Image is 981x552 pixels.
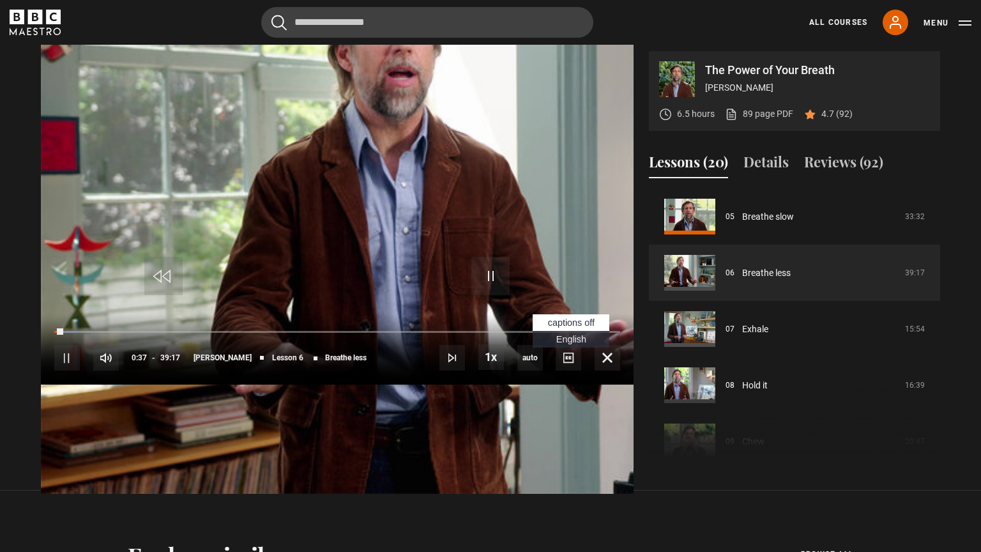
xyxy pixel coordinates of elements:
button: Reviews (92) [804,151,883,178]
button: Mute [93,345,119,371]
button: Captions [556,345,581,371]
span: 0:37 [132,346,147,369]
a: All Courses [809,17,867,28]
p: The Power of Your Breath [705,65,930,76]
span: - [152,353,155,362]
a: Exhale [742,323,768,336]
span: English [556,334,586,344]
a: Breathe less [742,266,791,280]
button: Pause [54,345,80,371]
button: Details [743,151,789,178]
span: Lesson 6 [272,354,303,362]
span: [PERSON_NAME] [194,354,252,362]
button: Submit the search query [271,15,287,31]
span: auto [517,345,543,371]
span: captions off [548,318,595,328]
span: 39:17 [160,346,180,369]
p: 4.7 (92) [821,107,853,121]
button: Lessons (20) [649,151,728,178]
a: Breathe slow [742,210,794,224]
button: Toggle navigation [924,17,971,29]
button: Next Lesson [439,345,465,371]
button: Fullscreen [595,345,620,371]
p: 6.5 hours [677,107,715,121]
svg: BBC Maestro [10,10,61,35]
a: 89 page PDF [725,107,793,121]
input: Search [261,7,593,38]
div: Current quality: 1080p [517,345,543,371]
video-js: Video Player [41,51,634,385]
div: Progress Bar [54,331,620,333]
a: Hold it [742,379,768,392]
span: Breathe less [325,354,367,362]
button: Playback Rate [478,344,504,370]
p: [PERSON_NAME] [705,81,930,95]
